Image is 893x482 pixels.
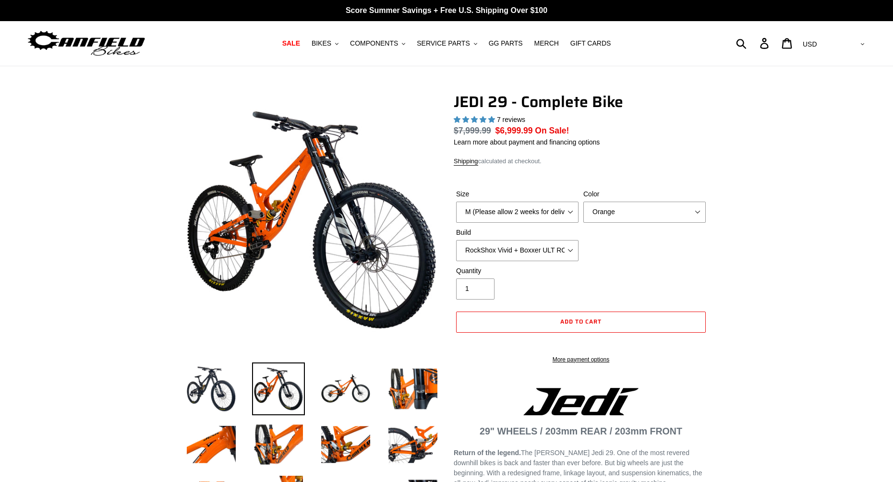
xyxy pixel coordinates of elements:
strong: 29" WHEELS / 203mm REAR / 203mm FRONT [480,426,682,436]
a: GG PARTS [484,37,528,50]
label: Quantity [456,266,579,276]
img: Load image into Gallery viewer, JEDI 29 - Complete Bike [252,418,305,471]
input: Search [741,33,766,54]
span: SALE [282,39,300,48]
a: Learn more about payment and financing options [454,138,600,146]
span: Add to cart [560,317,602,326]
div: calculated at checkout. [454,157,708,166]
span: COMPONENTS [350,39,398,48]
span: 7 reviews [497,116,525,123]
img: JEDI 29 - Complete Bike [187,95,437,345]
h1: JEDI 29 - Complete Bike [454,93,708,111]
strong: Return of the legend. [454,449,521,457]
label: Color [583,189,706,199]
img: Load image into Gallery viewer, JEDI 29 - Complete Bike [319,418,372,471]
s: $7,999.99 [454,126,491,135]
img: Load image into Gallery viewer, JEDI 29 - Complete Bike [185,418,238,471]
button: Add to cart [456,312,706,333]
img: Load image into Gallery viewer, JEDI 29 - Complete Bike [386,418,439,471]
span: BIKES [312,39,331,48]
button: SERVICE PARTS [412,37,482,50]
img: Load image into Gallery viewer, JEDI 29 - Complete Bike [319,362,372,415]
a: More payment options [456,355,706,364]
span: GIFT CARDS [570,39,611,48]
a: MERCH [530,37,564,50]
button: COMPONENTS [345,37,410,50]
span: GG PARTS [489,39,523,48]
label: Build [456,228,579,238]
img: Load image into Gallery viewer, JEDI 29 - Complete Bike [185,362,238,415]
span: 5.00 stars [454,116,497,123]
button: BIKES [307,37,343,50]
span: MERCH [534,39,559,48]
span: $6,999.99 [495,126,533,135]
img: Jedi Logo [523,388,639,415]
img: Canfield Bikes [26,28,146,59]
label: Size [456,189,579,199]
a: GIFT CARDS [566,37,616,50]
span: On Sale! [535,124,569,137]
img: Load image into Gallery viewer, JEDI 29 - Complete Bike [386,362,439,415]
a: Shipping [454,157,478,166]
span: SERVICE PARTS [417,39,470,48]
a: SALE [278,37,305,50]
img: Load image into Gallery viewer, JEDI 29 - Complete Bike [252,362,305,415]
